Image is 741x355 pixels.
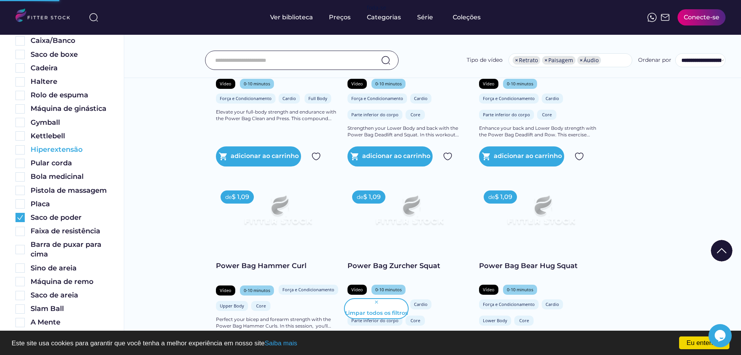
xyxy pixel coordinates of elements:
font: Este site usa cookies para garantir que você tenha a melhor experiência em nosso site [12,340,265,347]
img: Rectangle%205126.svg [15,186,25,195]
img: Rectangle%205126.svg [15,245,25,254]
font: Força e Condicionamento [351,95,403,101]
font: 0-10 minutos [507,287,533,292]
div: Core [409,112,421,117]
font: Caixa/Banco [31,36,75,45]
div: Elevate your full-body strength and endurance with the Power Bag Clean and Press. This compound... [216,109,340,122]
img: Rectangle%205126.svg [15,118,25,127]
font: Kettlebell [31,132,65,140]
img: Rectangle%205126.svg [15,172,25,182]
font: Áudio [584,56,599,64]
img: Rectangle%205126.svg [15,50,25,59]
img: Rectangle%205126.svg [15,159,25,168]
div: Cardio [414,301,428,307]
font: Saco de boxe [31,50,78,59]
font: Vídeo [483,287,495,292]
font: de [488,194,495,200]
font: Pular corda [31,159,72,167]
li: Retrato [513,56,540,65]
img: Frame%2079%20%281%29.svg [228,186,327,241]
font: Força e Condicionamento [282,287,334,292]
font: Saco de poder [31,213,82,222]
img: Rectangle%205126.svg [15,263,25,273]
font: Máquina de remo [31,277,94,286]
font: Parte inferior do corpo [351,112,399,117]
font: Força e Condicionamento [483,95,535,101]
img: Rectangle%205126.svg [15,304,25,314]
div: Core [409,318,421,323]
li: Áudio [577,56,601,65]
div: Cardio [546,301,559,307]
font: 0-10 minutos [375,81,402,87]
font: Vídeo [483,81,495,87]
img: Group%201000002322%20%281%29.svg [711,240,732,262]
font: × [515,56,518,64]
font: 0-10 minutos [375,287,402,292]
font: Bola medicinal [31,172,84,181]
img: Rectangle%205126.svg [15,77,25,87]
button: shopping_cart [219,152,228,161]
font: Paisagem [548,56,573,64]
div: Enhance your back and Lower Body strength with the Power Bag Deadlift and Row. This exercise... [479,125,603,138]
font: Haltere [31,77,57,86]
a: Eu entendo! [679,336,729,349]
font: Saiba mais [265,340,297,347]
img: search-normal.svg [381,56,390,65]
div: Cardio [546,95,559,101]
img: Rectangle%205126.svg [15,104,25,114]
font: Parte inferior do corpo [483,112,530,117]
font: Coleções [453,14,481,21]
div: Perfect your bicep and forearm strength with the Power Bag Hammer Curls. In this session, you'll... [216,316,340,330]
img: Vector%20%281%29.svg [375,301,378,304]
font: Série [417,14,433,21]
div: Full Body [308,95,327,101]
font: Tipo de vídeo [467,56,503,63]
img: Rectangle%205126.svg [15,277,25,286]
font: adicionar ao carrinho [231,152,299,160]
font: × [544,56,548,64]
img: Rectangle%205126.svg [15,36,25,46]
font: $ 1,09 [495,193,512,200]
iframe: widget de bate-papo [708,324,733,347]
font: Ver biblioteca [270,14,313,21]
font: A Mente [31,318,60,326]
font: Eu entendo! [686,339,722,347]
img: LOGO.svg [15,8,77,24]
div: Core [255,303,267,309]
div: Cardio [414,95,428,101]
font: Força e Condicionamento [220,95,272,101]
font: Preços [329,14,351,21]
div: Power Bag Hammer Curl [216,261,340,271]
img: Frame%2079%20%281%29.svg [491,186,590,241]
font: Barra de puxar para cima [31,240,103,258]
img: Group%201000002360.svg [15,213,25,222]
font: Cadeira [31,64,58,72]
button: shopping_cart [482,152,491,161]
img: Rectangle%205126.svg [15,63,25,73]
font: $ 1,09 [232,193,249,200]
div: Core [541,112,553,117]
div: Strengthen your Lower Body and back with the Power Bag Deadlift and Squat. In this workout... [347,125,471,138]
font: Força e Condicionamento [483,301,535,307]
font: Vídeo [351,287,363,292]
font: Placa [31,200,50,208]
button: shopping_cart [350,152,359,161]
font: Ordenar por [638,56,671,63]
img: Group%201000002324.svg [311,152,321,161]
img: Rectangle%205126.svg [15,145,25,155]
font: Pistola de massagem [31,186,107,195]
font: Sino de areia [31,264,77,272]
img: Rectangle%205126.svg [15,91,25,100]
div: Power Bag Zurcher Squat [347,261,471,271]
font: 0-10 minutos [507,81,533,87]
img: Rectangle%205126.svg [15,131,25,141]
img: search-normal%203.svg [89,13,98,22]
img: Group%201000002324.svg [443,152,452,161]
font: Slam Ball [31,304,64,313]
font: Vídeo [351,81,363,87]
div: Core [518,318,530,323]
font: Máquina de ginástica [31,104,106,113]
font: 0-10 minutos [244,287,270,293]
font: Retrato [519,56,538,64]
